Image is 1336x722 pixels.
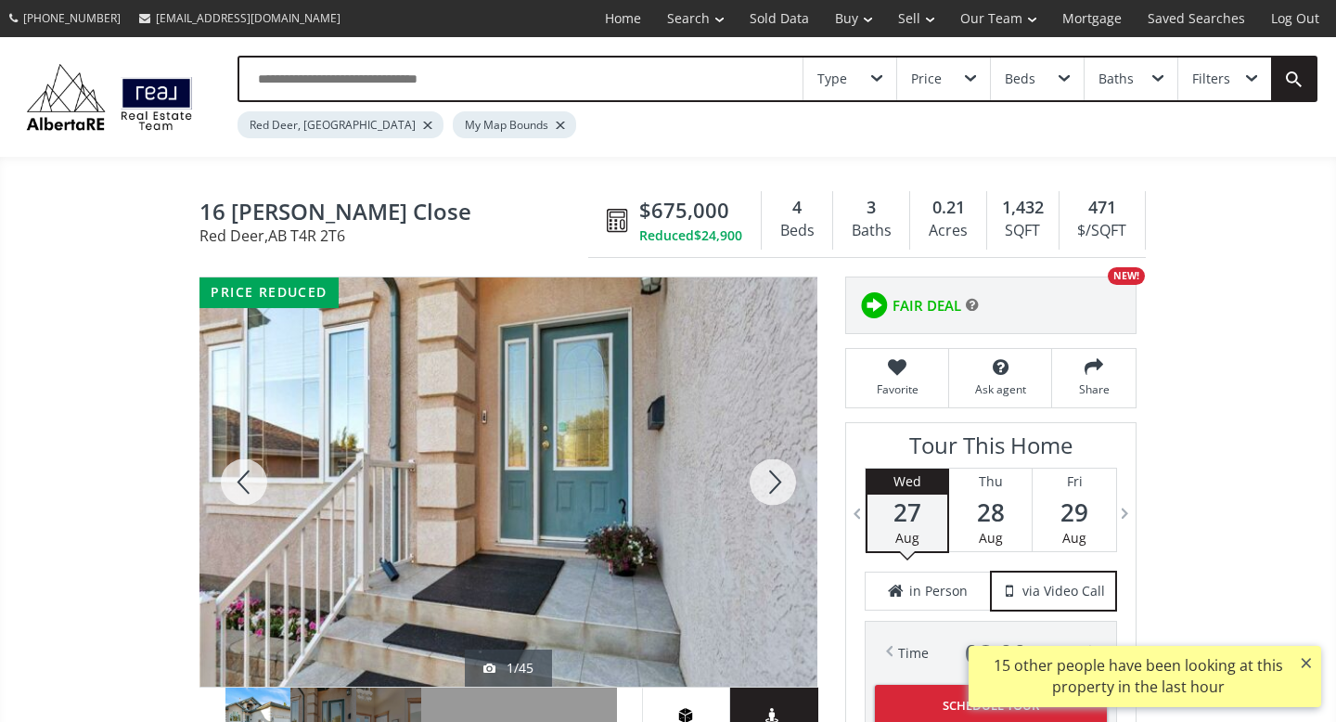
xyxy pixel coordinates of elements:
[19,59,200,135] img: Logo
[895,529,919,547] span: Aug
[842,217,900,245] div: Baths
[238,111,443,138] div: Red Deer, [GEOGRAPHIC_DATA]
[855,381,939,397] span: Favorite
[1033,499,1116,525] span: 29
[911,72,942,85] div: Price
[842,196,900,220] div: 3
[694,226,742,245] span: $24,900
[1005,72,1035,85] div: Beds
[199,277,817,687] div: 16 Ahlstrom Close Red Deer, AB T4R 2T6 - Photo 2 of 45
[199,200,597,228] span: 16 Ahlstrom Close
[1062,529,1086,547] span: Aug
[867,499,947,525] span: 27
[639,226,742,245] div: Reduced
[771,196,823,220] div: 4
[23,10,121,26] span: [PHONE_NUMBER]
[867,469,947,495] div: Wed
[865,432,1117,468] h3: Tour This Home
[965,640,1027,666] span: 08 : 00
[949,499,1032,525] span: 28
[199,277,339,308] div: price reduced
[156,10,340,26] span: [EMAIL_ADDRESS][DOMAIN_NAME]
[639,196,729,225] span: $675,000
[1192,72,1230,85] div: Filters
[919,196,976,220] div: 0.21
[979,529,1003,547] span: Aug
[949,469,1032,495] div: Thu
[1108,267,1145,285] div: NEW!
[919,217,976,245] div: Acres
[996,217,1049,245] div: SQFT
[1069,217,1136,245] div: $/SQFT
[130,1,350,35] a: [EMAIL_ADDRESS][DOMAIN_NAME]
[1069,196,1136,220] div: 471
[1061,381,1126,397] span: Share
[855,287,893,324] img: rating icon
[1022,582,1105,600] span: via Video Call
[958,381,1042,397] span: Ask agent
[893,296,961,316] span: FAIR DEAL
[978,655,1298,698] div: 15 other people have been looking at this property in the last hour
[199,228,597,243] span: Red Deer , AB T4R 2T6
[771,217,823,245] div: Beds
[1098,72,1134,85] div: Baths
[1002,196,1044,220] span: 1,432
[1033,469,1116,495] div: Fri
[453,111,576,138] div: My Map Bounds
[1291,646,1321,679] button: ×
[817,72,847,85] div: Type
[898,640,1084,666] div: Time AM
[483,659,533,677] div: 1/45
[909,582,968,600] span: in Person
